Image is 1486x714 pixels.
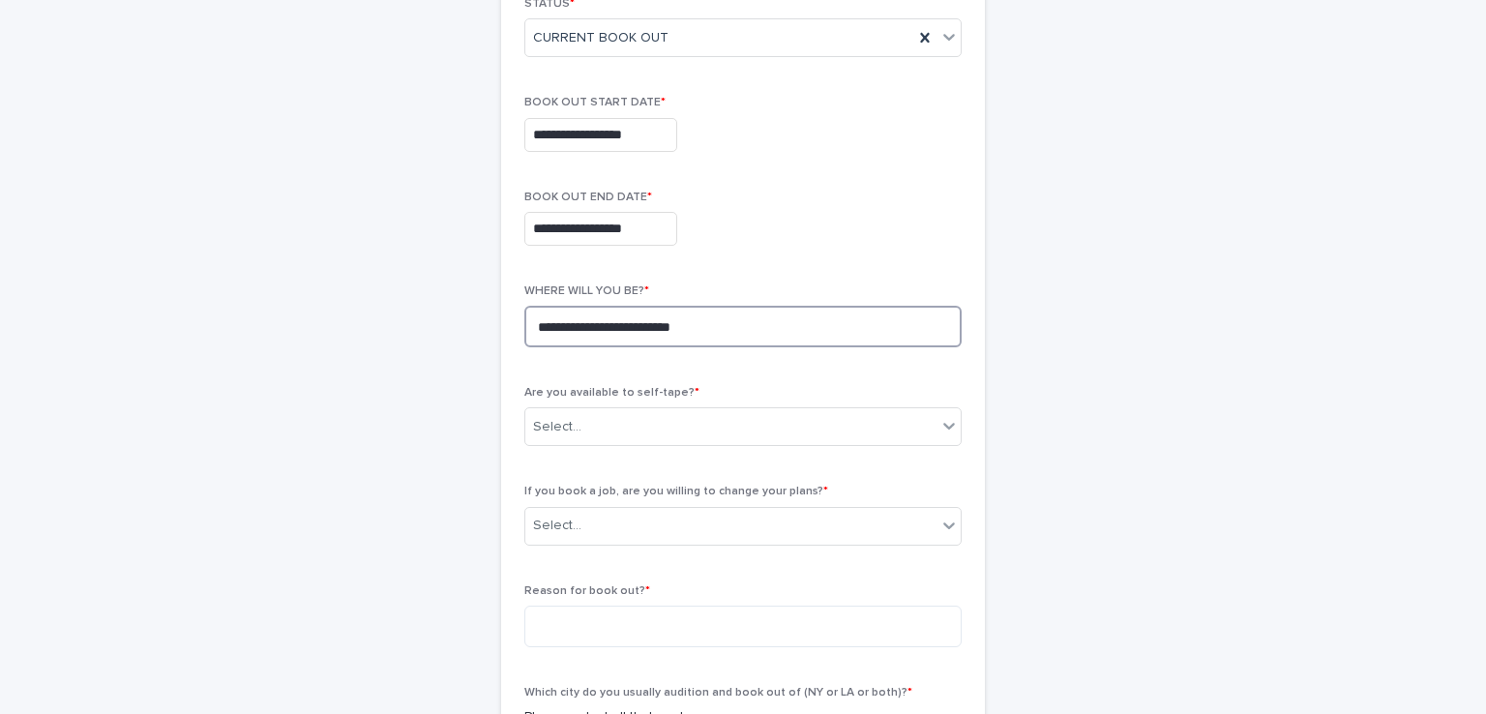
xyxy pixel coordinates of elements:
span: If you book a job, are you willing to change your plans? [524,486,828,497]
div: Select... [533,516,581,536]
span: BOOK OUT START DATE [524,97,666,108]
span: Which city do you usually audition and book out of (NY or LA or both)? [524,687,912,699]
span: WHERE WILL YOU BE? [524,285,649,297]
span: BOOK OUT END DATE [524,192,652,203]
span: Are you available to self-tape? [524,387,699,399]
span: Reason for book out? [524,585,650,597]
div: Select... [533,417,581,437]
span: CURRENT BOOK OUT [533,28,669,48]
